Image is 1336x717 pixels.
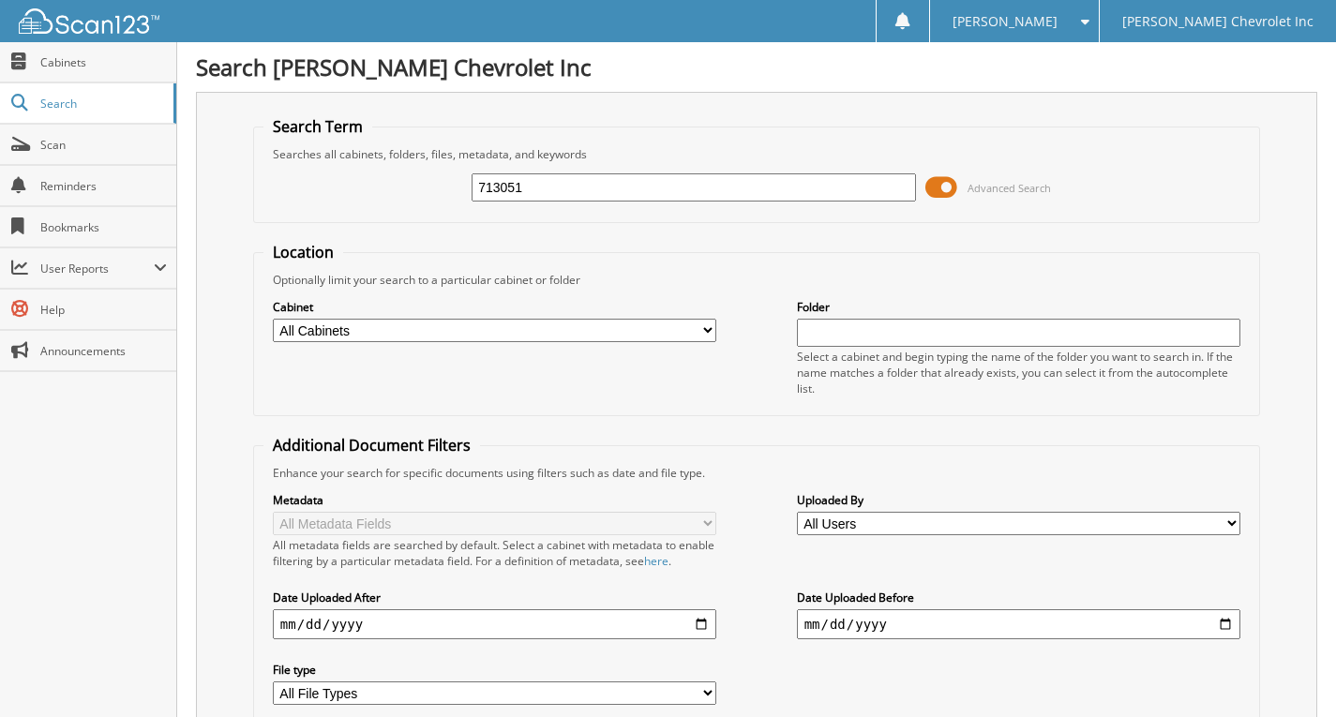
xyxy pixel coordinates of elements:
legend: Location [263,242,343,262]
legend: Additional Document Filters [263,435,480,456]
input: end [797,609,1241,639]
span: User Reports [40,261,154,276]
legend: Search Term [263,116,372,137]
label: File type [273,662,717,678]
div: Optionally limit your search to a particular cabinet or folder [263,272,1250,288]
label: Date Uploaded Before [797,590,1241,605]
label: Cabinet [273,299,717,315]
span: [PERSON_NAME] [953,16,1058,27]
span: Bookmarks [40,219,167,235]
input: start [273,609,717,639]
label: Folder [797,299,1241,315]
div: All metadata fields are searched by default. Select a cabinet with metadata to enable filtering b... [273,537,717,569]
label: Metadata [273,492,717,508]
span: Advanced Search [968,181,1051,195]
span: Announcements [40,343,167,359]
label: Date Uploaded After [273,590,717,605]
div: Enhance your search for specific documents using filters such as date and file type. [263,465,1250,481]
h1: Search [PERSON_NAME] Chevrolet Inc [196,52,1317,82]
div: Searches all cabinets, folders, files, metadata, and keywords [263,146,1250,162]
span: Cabinets [40,54,167,70]
span: [PERSON_NAME] Chevrolet Inc [1122,16,1313,27]
span: Scan [40,137,167,153]
a: here [644,553,668,569]
img: scan123-logo-white.svg [19,8,159,34]
span: Search [40,96,164,112]
span: Help [40,302,167,318]
label: Uploaded By [797,492,1241,508]
div: Select a cabinet and begin typing the name of the folder you want to search in. If the name match... [797,349,1241,396]
span: Reminders [40,178,167,194]
iframe: Chat Widget [1242,627,1336,717]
